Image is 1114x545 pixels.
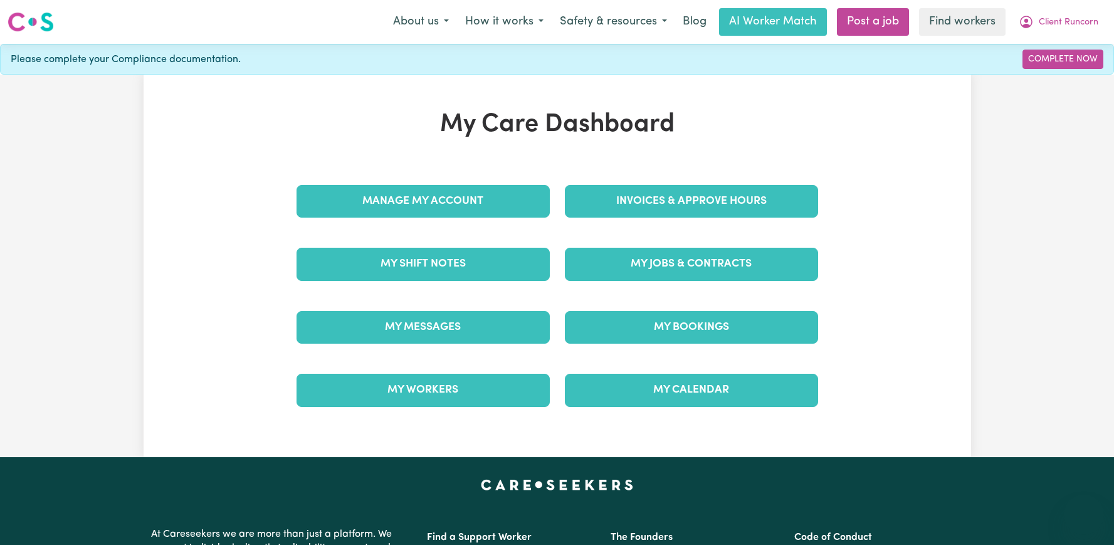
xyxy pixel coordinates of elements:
[719,8,827,36] a: AI Worker Match
[297,374,550,406] a: My Workers
[297,185,550,218] a: Manage My Account
[1064,495,1104,535] iframe: Button to launch messaging window
[1039,16,1098,29] span: Client Runcorn
[794,532,872,542] a: Code of Conduct
[565,311,818,344] a: My Bookings
[611,532,673,542] a: The Founders
[427,532,532,542] a: Find a Support Worker
[289,110,826,140] h1: My Care Dashboard
[297,248,550,280] a: My Shift Notes
[481,480,633,490] a: Careseekers home page
[565,248,818,280] a: My Jobs & Contracts
[1011,9,1106,35] button: My Account
[457,9,552,35] button: How it works
[565,374,818,406] a: My Calendar
[675,8,714,36] a: Blog
[8,8,54,36] a: Careseekers logo
[11,52,241,67] span: Please complete your Compliance documentation.
[1022,50,1103,69] a: Complete Now
[837,8,909,36] a: Post a job
[8,11,54,33] img: Careseekers logo
[552,9,675,35] button: Safety & resources
[297,311,550,344] a: My Messages
[919,8,1006,36] a: Find workers
[565,185,818,218] a: Invoices & Approve Hours
[385,9,457,35] button: About us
